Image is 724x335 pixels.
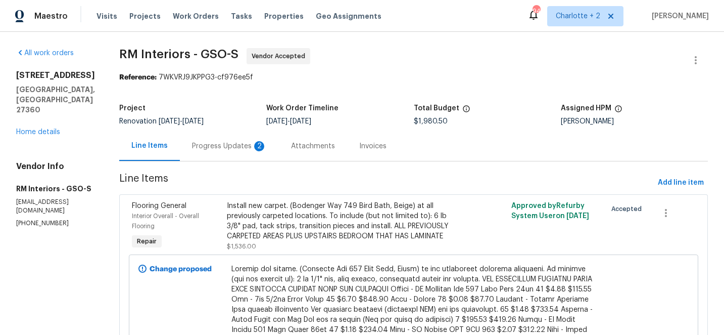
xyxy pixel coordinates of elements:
[266,118,311,125] span: -
[252,51,309,61] span: Vendor Accepted
[34,11,68,21] span: Maestro
[159,118,204,125] span: -
[414,118,448,125] span: $1,980.50
[414,105,459,112] h5: Total Budget
[132,202,186,210] span: Flooring General
[119,48,238,60] span: RM Interiors - GSO-S
[266,105,339,112] h5: Work Order Timeline
[254,141,264,151] div: 2
[291,141,335,151] div: Attachments
[119,105,146,112] h5: Project
[561,118,708,125] div: [PERSON_NAME]
[16,198,95,215] p: [EMAIL_ADDRESS][DOMAIN_NAME]
[192,141,267,151] div: Progress Updates
[614,105,622,118] span: The hpm assigned to this work order.
[129,11,161,21] span: Projects
[462,105,470,118] span: The total cost of line items that have been proposed by Opendoor. This sum includes line items th...
[511,202,589,220] span: Approved by Refurby System User on
[556,11,600,21] span: Charlotte + 2
[173,11,219,21] span: Work Orders
[16,161,95,172] h4: Vendor Info
[290,118,311,125] span: [DATE]
[227,201,458,241] div: Install new carpet. (Bodenger Way 749 Bird Bath, Beige) at all previously carpeted locations. To ...
[132,213,199,229] span: Interior Overall - Overall Flooring
[119,74,157,81] b: Reference:
[648,11,709,21] span: [PERSON_NAME]
[359,141,387,151] div: Invoices
[654,174,708,192] button: Add line item
[16,50,74,57] a: All work orders
[96,11,117,21] span: Visits
[16,129,60,136] a: Home details
[316,11,381,21] span: Geo Assignments
[150,266,212,273] b: Change proposed
[533,6,540,16] div: 94
[611,204,646,214] span: Accepted
[119,72,708,82] div: 7WKVRJ9JKPPG3-cf976ee5f
[566,213,589,220] span: [DATE]
[182,118,204,125] span: [DATE]
[266,118,287,125] span: [DATE]
[16,85,95,115] h5: [GEOGRAPHIC_DATA], [GEOGRAPHIC_DATA] 27360
[231,13,252,20] span: Tasks
[264,11,304,21] span: Properties
[16,219,95,228] p: [PHONE_NUMBER]
[658,177,704,189] span: Add line item
[561,105,611,112] h5: Assigned HPM
[119,174,654,192] span: Line Items
[159,118,180,125] span: [DATE]
[119,118,204,125] span: Renovation
[131,141,168,151] div: Line Items
[16,184,95,194] h5: RM Interiors - GSO-S
[227,243,256,249] span: $1,536.00
[133,236,161,246] span: Repair
[16,70,95,80] h2: [STREET_ADDRESS]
